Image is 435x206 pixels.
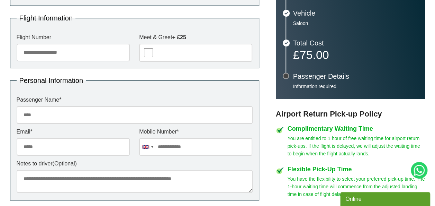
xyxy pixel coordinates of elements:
label: Notes to driver [17,161,253,166]
h3: Vehicle [293,10,418,17]
label: Passenger Name [17,97,253,103]
span: (Optional) [53,161,77,166]
iframe: chat widget [340,191,432,206]
label: Flight Number [17,35,130,40]
div: United Kingdom: +44 [139,138,155,155]
label: Email [17,129,130,135]
h4: Flexible Pick-Up Time [288,166,425,172]
legend: Flight Information [17,15,76,22]
legend: Personal Information [17,77,86,84]
p: Saloon [293,20,418,26]
h3: Passenger Details [293,73,418,80]
span: 75.00 [299,48,329,61]
p: Information required [293,83,418,89]
label: Mobile Number [139,129,252,135]
p: You have the flexibility to select your preferred pick-up time. The 1-hour waiting time will comm... [288,175,425,198]
strong: + £25 [172,34,186,40]
h3: Total Cost [293,40,418,46]
p: You are entitled to 1 hour of free waiting time for airport return pick-ups. If the flight is del... [288,135,425,157]
h3: Airport Return Pick-up Policy [276,110,425,119]
label: Meet & Greet [139,35,252,40]
p: £ [293,50,418,60]
h4: Complimentary Waiting Time [288,126,425,132]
